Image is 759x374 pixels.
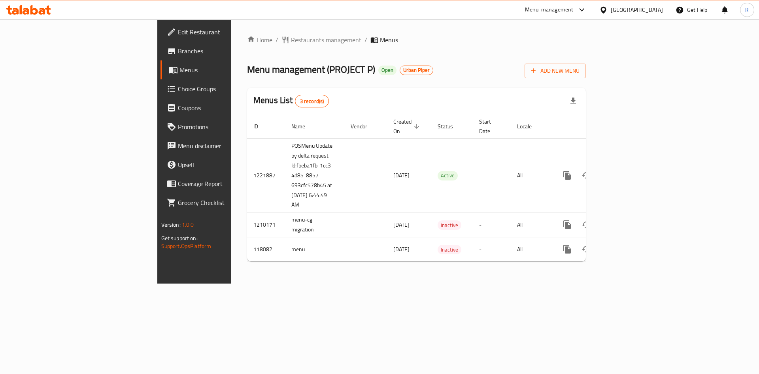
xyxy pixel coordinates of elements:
[577,166,596,185] button: Change Status
[160,117,284,136] a: Promotions
[160,174,284,193] a: Coverage Report
[438,122,463,131] span: Status
[531,66,580,76] span: Add New Menu
[438,221,461,230] span: Inactive
[611,6,663,14] div: [GEOGRAPHIC_DATA]
[285,138,344,212] td: POSMenu Update by delta request Id:fbeba1fb-1cc3-4d85-8857-693cfc578b45 at [DATE] 6:44:49 AM
[161,241,211,251] a: Support.OpsPlatform
[285,237,344,261] td: menu
[473,237,511,261] td: -
[295,95,329,107] div: Total records count
[178,179,278,188] span: Coverage Report
[393,117,422,136] span: Created On
[247,60,375,78] span: Menu management ( PROJECT P )
[745,6,749,14] span: R
[438,171,458,180] div: Active
[160,79,284,98] a: Choice Groups
[291,122,315,131] span: Name
[160,193,284,212] a: Grocery Checklist
[160,98,284,117] a: Coupons
[160,60,284,79] a: Menus
[160,41,284,60] a: Branches
[525,64,586,78] button: Add New Menu
[178,84,278,94] span: Choice Groups
[517,122,542,131] span: Locale
[380,35,398,45] span: Menus
[393,170,410,180] span: [DATE]
[160,136,284,155] a: Menu disclaimer
[281,35,361,45] a: Restaurants management
[378,66,396,75] div: Open
[551,115,640,139] th: Actions
[247,115,640,262] table: enhanced table
[393,244,410,254] span: [DATE]
[473,138,511,212] td: -
[295,98,329,105] span: 3 record(s)
[400,67,433,73] span: Urban Piper
[178,27,278,37] span: Edit Restaurant
[364,35,367,45] li: /
[253,94,329,107] h2: Menus List
[178,198,278,207] span: Grocery Checklist
[564,92,583,111] div: Export file
[525,5,574,15] div: Menu-management
[558,240,577,259] button: more
[577,215,596,234] button: Change Status
[178,46,278,56] span: Branches
[247,35,586,45] nav: breadcrumb
[178,160,278,169] span: Upsell
[473,212,511,237] td: -
[479,117,501,136] span: Start Date
[558,166,577,185] button: more
[438,171,458,180] span: Active
[160,23,284,41] a: Edit Restaurant
[178,141,278,150] span: Menu disclaimer
[291,35,361,45] span: Restaurants management
[378,67,396,73] span: Open
[160,155,284,174] a: Upsell
[351,122,378,131] span: Vendor
[393,220,410,230] span: [DATE]
[178,103,278,113] span: Coupons
[161,220,181,230] span: Version:
[253,122,268,131] span: ID
[558,215,577,234] button: more
[511,138,551,212] td: All
[511,237,551,261] td: All
[285,212,344,237] td: menu-cg migration
[161,233,198,243] span: Get support on:
[438,245,461,254] span: Inactive
[178,122,278,132] span: Promotions
[182,220,194,230] span: 1.0.0
[511,212,551,237] td: All
[179,65,278,75] span: Menus
[577,240,596,259] button: Change Status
